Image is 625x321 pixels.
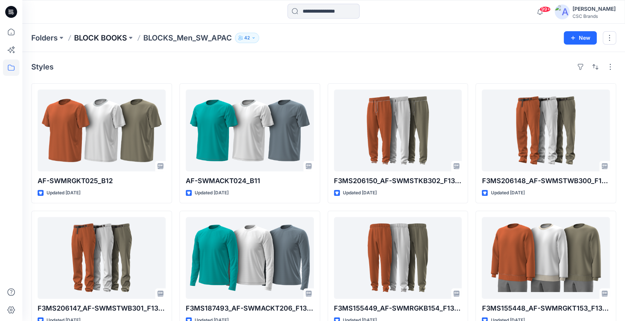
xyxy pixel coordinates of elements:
[38,303,166,314] p: F3MS206147_AF-SWMSTWB301_F13_PASTR_VFA
[47,189,80,197] p: Updated [DATE]
[334,303,462,314] p: F3MS155449_AF-SWMRGKB154_F13_PAREG_VFA
[38,176,166,186] p: AF-SWMRGKT025_B12
[186,303,314,314] p: F3MS187493_AF-SWMACKT206_F13_PAACT_VFA
[482,176,610,186] p: F3MS206148_AF-SWMSTWB300_F13_PASTR_VFA
[573,13,616,19] div: CSC Brands
[334,176,462,186] p: F3MS206150_AF-SWMSTKB302_F13_PASTR_VFA
[74,33,127,43] a: BLOCK BOOKS
[244,34,250,42] p: 42
[555,4,570,19] img: avatar
[482,90,610,171] a: F3MS206148_AF-SWMSTWB300_F13_PASTR_VFA
[186,90,314,171] a: AF-SWMACKT024_B11
[31,33,58,43] a: Folders
[235,33,259,43] button: 42
[195,189,229,197] p: Updated [DATE]
[573,4,616,13] div: [PERSON_NAME]
[143,33,232,43] p: BLOCKS_Men_SW_APAC
[38,217,166,299] a: F3MS206147_AF-SWMSTWB301_F13_PASTR_VFA
[564,31,597,45] button: New
[334,217,462,299] a: F3MS155449_AF-SWMRGKB154_F13_PAREG_VFA
[186,217,314,299] a: F3MS187493_AF-SWMACKT206_F13_PAACT_VFA
[343,189,377,197] p: Updated [DATE]
[539,6,551,12] span: 99+
[334,90,462,171] a: F3MS206150_AF-SWMSTKB302_F13_PASTR_VFA
[482,217,610,299] a: F3MS155448_AF-SWMRGKT153_F13_PAREG_VFA
[38,90,166,171] a: AF-SWMRGKT025_B12
[31,62,54,71] h4: Styles
[186,176,314,186] p: AF-SWMACKT024_B11
[491,189,524,197] p: Updated [DATE]
[482,303,610,314] p: F3MS155448_AF-SWMRGKT153_F13_PAREG_VFA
